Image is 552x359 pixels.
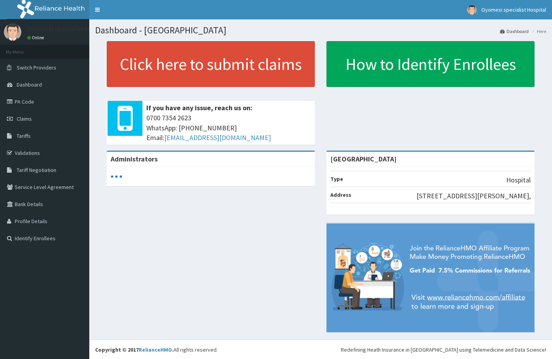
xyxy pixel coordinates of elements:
span: Tariff Negotiation [17,166,56,173]
span: Tariffs [17,132,31,139]
span: Dashboard [17,81,42,88]
a: [EMAIL_ADDRESS][DOMAIN_NAME] [164,133,271,142]
li: Here [529,28,546,35]
a: Dashboard [500,28,529,35]
b: If you have any issue, reach us on: [146,103,252,112]
img: User Image [4,23,21,41]
a: How to Identify Enrollees [326,41,535,87]
span: Oyomesi specialist Hospital [481,6,546,13]
b: Address [330,191,351,198]
a: Online [27,35,46,40]
svg: audio-loading [111,171,122,182]
p: [STREET_ADDRESS][PERSON_NAME], [417,191,531,201]
div: Redefining Heath Insurance in [GEOGRAPHIC_DATA] using Telemedicine and Data Science! [341,346,546,354]
b: Administrators [111,154,158,163]
a: Click here to submit claims [107,41,315,87]
strong: [GEOGRAPHIC_DATA] [330,154,397,163]
img: provider-team-banner.png [326,224,535,333]
h1: Dashboard - [GEOGRAPHIC_DATA] [95,25,546,35]
span: Claims [17,115,32,122]
strong: Copyright © 2017 . [95,346,174,353]
img: User Image [467,5,477,15]
a: RelianceHMO [139,346,172,353]
p: Hospital [506,175,531,185]
p: Oyomesi specialist Hospital [27,25,111,32]
span: 0700 7354 2623 WhatsApp: [PHONE_NUMBER] Email: [146,113,311,143]
b: Type [330,175,343,182]
span: Switch Providers [17,64,56,71]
